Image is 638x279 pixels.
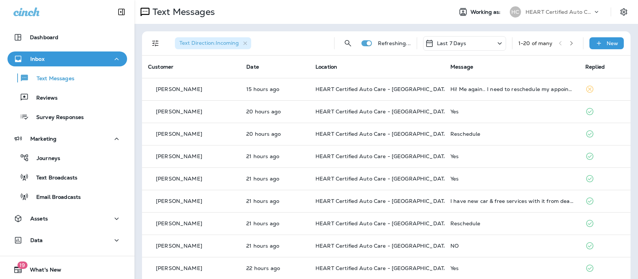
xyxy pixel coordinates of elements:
p: Refreshing... [378,40,411,46]
p: Text Messages [29,75,74,82]
p: Dashboard [30,34,58,40]
span: What's New [22,267,61,276]
div: NO [450,243,573,249]
div: 1 - 20 of many [518,40,553,46]
button: 19What's New [7,262,127,277]
p: Journeys [29,155,60,162]
p: [PERSON_NAME] [156,176,202,182]
p: [PERSON_NAME] [156,131,202,137]
span: Replied [585,63,605,70]
p: Text Broadcasts [29,175,77,182]
span: HEART Certified Auto Care - [GEOGRAPHIC_DATA] [315,153,450,160]
div: Yes [450,109,573,115]
div: Reschedule [450,131,573,137]
button: Data [7,233,127,248]
p: Oct 6, 2025 09:39 AM [246,176,303,182]
div: Yes [450,153,573,159]
span: Working as: [471,9,502,15]
div: HC [510,6,521,18]
p: Oct 6, 2025 09:35 AM [246,198,303,204]
button: Inbox [7,51,127,66]
p: [PERSON_NAME] [156,109,202,115]
p: Oct 6, 2025 10:47 AM [246,131,303,137]
p: Inbox [30,56,44,62]
button: Dashboard [7,30,127,45]
button: Search Messages [340,36,355,51]
div: I have new car & free services with it from dealer [450,198,573,204]
button: Email Broadcasts [7,189,127,204]
span: HEART Certified Auto Care - [GEOGRAPHIC_DATA] [315,265,450,272]
p: Assets [30,216,48,222]
span: Date [246,63,259,70]
p: Data [30,237,43,243]
button: Settings [617,5,631,19]
button: Journeys [7,150,127,166]
p: Oct 6, 2025 09:29 AM [246,243,303,249]
p: Oct 6, 2025 11:19 AM [246,109,303,115]
p: New [607,40,618,46]
p: Last 7 Days [437,40,466,46]
p: HEART Certified Auto Care [525,9,593,15]
p: Reviews [29,95,58,102]
div: Reschedule [450,220,573,226]
p: [PERSON_NAME] [156,153,202,159]
button: Collapse Sidebar [111,4,132,19]
button: Text Broadcasts [7,169,127,185]
span: HEART Certified Auto Care - [GEOGRAPHIC_DATA] [315,86,450,93]
span: Location [315,63,337,70]
p: Oct 6, 2025 09:58 AM [246,153,303,159]
button: Reviews [7,90,127,105]
p: [PERSON_NAME] [156,243,202,249]
button: Text Messages [7,70,127,86]
p: Email Broadcasts [29,194,81,201]
p: Text Messages [150,6,215,18]
span: HEART Certified Auto Care - [GEOGRAPHIC_DATA] [315,242,450,249]
p: Survey Responses [29,114,84,121]
span: Message [450,63,473,70]
p: Oct 6, 2025 09:30 AM [246,220,303,226]
span: HEART Certified Auto Care - [GEOGRAPHIC_DATA] [315,175,450,182]
button: Assets [7,211,127,226]
button: Marketing [7,131,127,146]
span: HEART Certified Auto Care - [GEOGRAPHIC_DATA] [315,131,450,137]
p: [PERSON_NAME] [156,265,202,271]
p: [PERSON_NAME] [156,220,202,226]
span: 19 [17,261,27,269]
div: Text Direction:Incoming [175,37,251,49]
p: Oct 6, 2025 09:25 AM [246,265,303,271]
button: Survey Responses [7,109,127,125]
div: Yes [450,265,573,271]
p: [PERSON_NAME] [156,198,202,204]
span: HEART Certified Auto Care - [GEOGRAPHIC_DATA] [315,108,450,115]
button: Filters [148,36,163,51]
p: Oct 6, 2025 03:52 PM [246,86,303,92]
span: Customer [148,63,173,70]
p: Marketing [30,136,56,142]
span: Text Direction : Incoming [179,40,239,46]
div: Yes [450,176,573,182]
span: HEART Certified Auto Care - [GEOGRAPHIC_DATA] [315,220,450,227]
span: HEART Certified Auto Care - [GEOGRAPHIC_DATA] [315,198,450,204]
p: [PERSON_NAME] [156,86,202,92]
div: Hi! Me again.. I need to reschedule my appointment for brakes. Can you help me? [450,86,573,92]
